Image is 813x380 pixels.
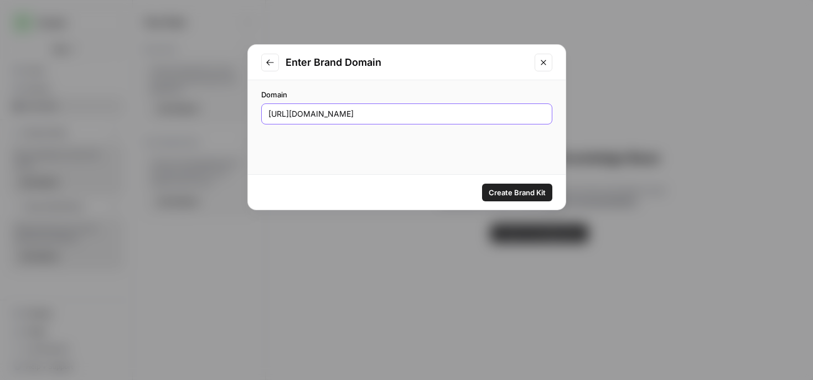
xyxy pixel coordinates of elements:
label: Domain [261,89,552,100]
h2: Enter Brand Domain [286,55,528,70]
button: Go to previous step [261,54,279,71]
button: Create Brand Kit [482,184,552,201]
input: www.example.com [268,108,545,119]
span: Create Brand Kit [489,187,546,198]
button: Close modal [535,54,552,71]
